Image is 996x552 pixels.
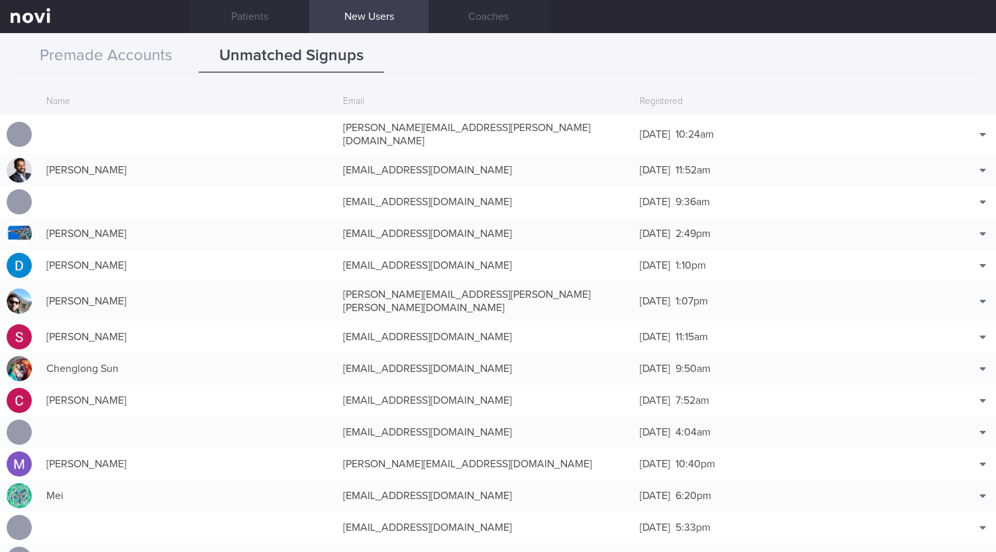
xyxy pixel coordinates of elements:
span: 5:33pm [675,522,711,533]
div: [PERSON_NAME][EMAIL_ADDRESS][DOMAIN_NAME] [336,451,633,477]
button: Unmatched Signups [199,40,384,73]
div: [EMAIL_ADDRESS][DOMAIN_NAME] [336,324,633,350]
span: [DATE] [640,459,670,469]
span: 4:04am [675,427,711,437]
div: [EMAIL_ADDRESS][DOMAIN_NAME] [336,514,633,541]
span: 11:15am [675,332,708,342]
div: [PERSON_NAME][EMAIL_ADDRESS][PERSON_NAME][DOMAIN_NAME] [336,115,633,154]
span: 2:49pm [675,228,711,239]
span: 10:40pm [675,459,715,469]
div: [PERSON_NAME] [40,387,336,414]
div: [PERSON_NAME] [40,324,336,350]
div: Mei [40,483,336,509]
span: 6:20pm [675,490,711,501]
span: [DATE] [640,165,670,175]
span: 1:10pm [675,260,706,271]
div: [EMAIL_ADDRESS][DOMAIN_NAME] [336,189,633,215]
span: [DATE] [640,197,670,207]
div: Name [40,89,336,115]
div: [EMAIL_ADDRESS][DOMAIN_NAME] [336,355,633,382]
div: [PERSON_NAME] [40,157,336,183]
button: Premade Accounts [13,40,199,73]
span: 1:07pm [675,296,708,306]
div: Registered [633,89,930,115]
span: 7:52am [675,395,709,406]
div: [PERSON_NAME] [40,288,336,314]
span: [DATE] [640,427,670,437]
div: [EMAIL_ADDRESS][DOMAIN_NAME] [336,387,633,414]
div: [PERSON_NAME] [40,451,336,477]
span: [DATE] [640,395,670,406]
div: [EMAIL_ADDRESS][DOMAIN_NAME] [336,419,633,445]
div: [PERSON_NAME][EMAIL_ADDRESS][PERSON_NAME][PERSON_NAME][DOMAIN_NAME] [336,281,633,321]
span: [DATE] [640,129,670,140]
div: [EMAIL_ADDRESS][DOMAIN_NAME] [336,157,633,183]
span: [DATE] [640,522,670,533]
span: [DATE] [640,296,670,306]
span: [DATE] [640,260,670,271]
span: 10:24am [675,129,714,140]
div: [EMAIL_ADDRESS][DOMAIN_NAME] [336,220,633,247]
span: [DATE] [640,363,670,374]
div: [EMAIL_ADDRESS][DOMAIN_NAME] [336,252,633,279]
div: Email [336,89,633,115]
div: Chenglong Sun [40,355,336,382]
span: [DATE] [640,490,670,501]
div: [PERSON_NAME] [40,220,336,247]
span: 9:36am [675,197,710,207]
span: 11:52am [675,165,711,175]
div: [EMAIL_ADDRESS][DOMAIN_NAME] [336,483,633,509]
span: [DATE] [640,228,670,239]
span: 9:50am [675,363,711,374]
span: [DATE] [640,332,670,342]
div: [PERSON_NAME] [40,252,336,279]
